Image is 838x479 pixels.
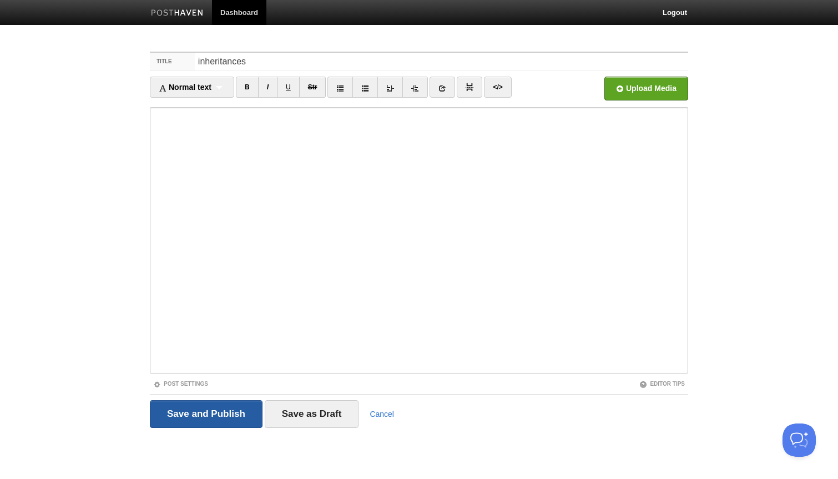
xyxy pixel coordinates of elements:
a: Cancel [370,410,394,419]
a: I [258,77,277,98]
iframe: Help Scout Beacon - Open [783,423,816,457]
a: Post Settings [153,381,208,387]
input: Save as Draft [265,400,359,428]
img: pagebreak-icon.png [466,83,473,91]
a: B [236,77,259,98]
a: </> [484,77,511,98]
del: Str [308,83,317,91]
a: Str [299,77,326,98]
span: Normal text [159,83,211,92]
label: Title [150,53,195,70]
a: U [277,77,300,98]
input: Save and Publish [150,400,262,428]
img: Posthaven-bar [151,9,204,18]
a: Editor Tips [639,381,685,387]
